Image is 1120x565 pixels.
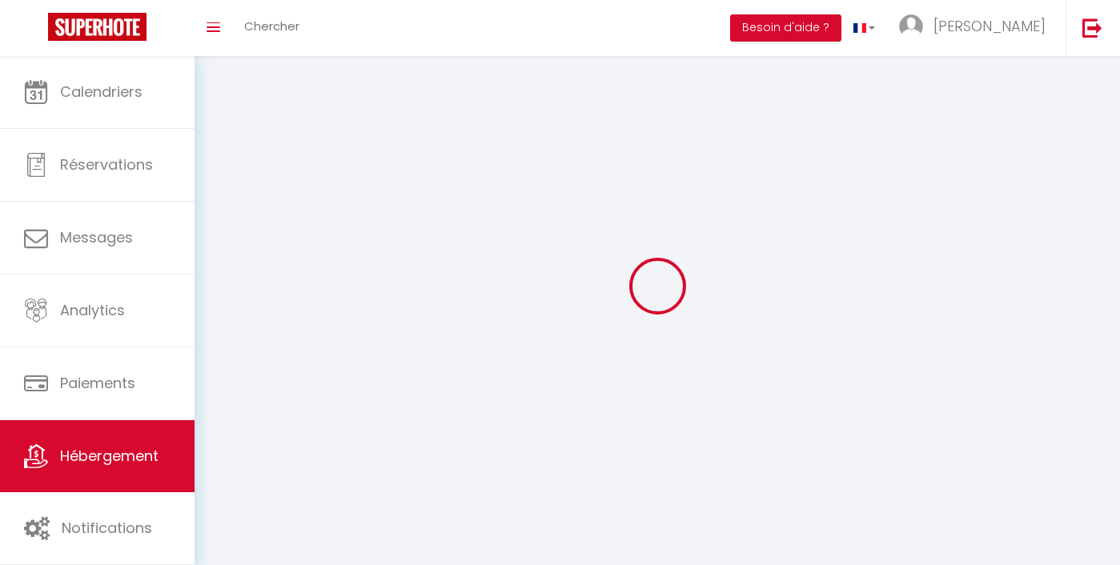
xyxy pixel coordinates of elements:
span: Calendriers [60,82,143,102]
span: Notifications [62,518,152,538]
span: Paiements [60,373,135,393]
img: logout [1082,18,1102,38]
span: [PERSON_NAME] [933,16,1046,36]
span: Hébergement [60,446,159,466]
img: ... [899,14,923,38]
button: Besoin d'aide ? [730,14,841,42]
span: Analytics [60,300,125,320]
img: Super Booking [48,13,147,41]
span: Réservations [60,154,153,174]
span: Chercher [244,18,299,34]
span: Messages [60,227,133,247]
